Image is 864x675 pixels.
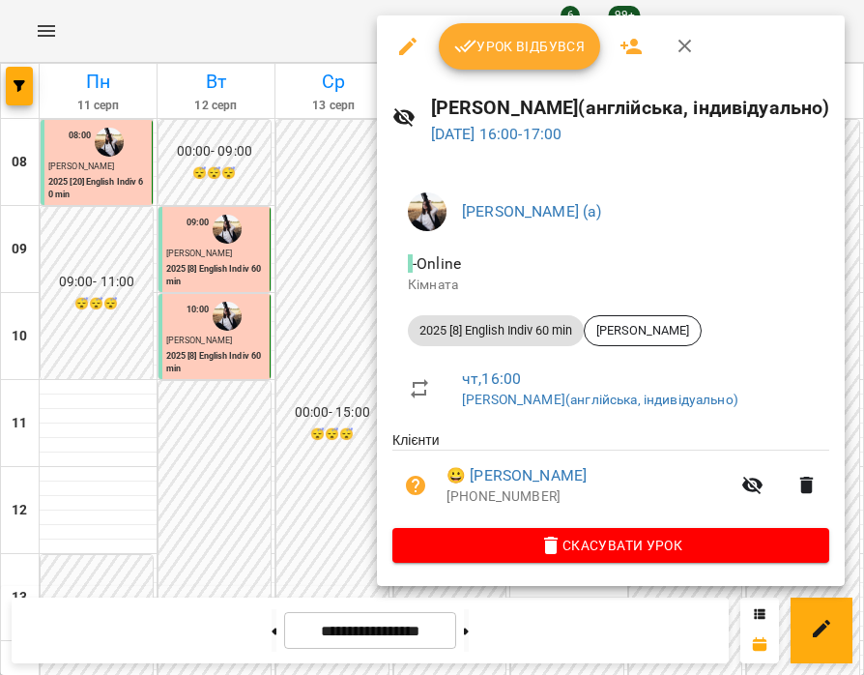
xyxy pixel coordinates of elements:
ul: Клієнти [392,430,829,527]
a: [PERSON_NAME] (а) [462,202,602,220]
p: [PHONE_NUMBER] [446,487,730,507]
a: [DATE] 16:00-17:00 [431,125,562,143]
div: [PERSON_NAME] [584,315,702,346]
span: Урок відбувся [454,35,586,58]
button: Урок відбувся [439,23,601,70]
button: Скасувати Урок [392,528,829,563]
span: Скасувати Урок [408,534,814,557]
h6: [PERSON_NAME](англійська, індивідуально) [431,93,830,123]
span: - Online [408,254,465,273]
span: [PERSON_NAME] [585,322,701,339]
a: [PERSON_NAME](англійська, індивідуально) [462,392,738,407]
a: чт , 16:00 [462,369,521,388]
button: Візит ще не сплачено. Додати оплату? [392,462,439,509]
img: 947f4ccfa426267cd88e7c9c9125d1cd.jfif [408,192,446,231]
a: 😀 [PERSON_NAME] [446,464,587,487]
p: Кімната [408,276,814,295]
span: 2025 [8] English Indiv 60 min [408,322,584,339]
